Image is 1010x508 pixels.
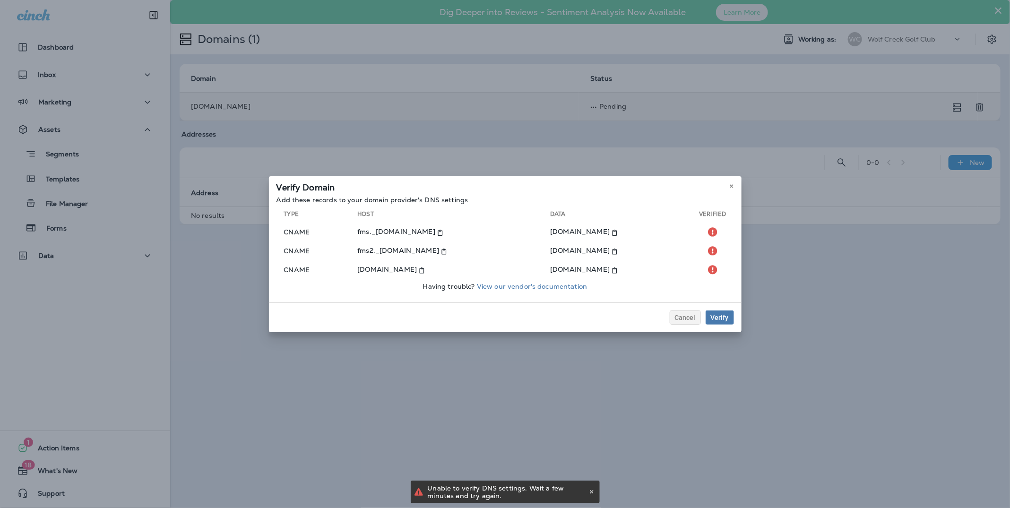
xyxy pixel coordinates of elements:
[276,283,734,290] p: Having trouble?
[675,314,696,321] span: Cancel
[550,224,699,241] td: [DOMAIN_NAME]
[706,310,734,325] button: Verify
[276,261,358,278] td: cname
[357,210,550,222] th: Host
[276,196,734,204] p: Add these records to your domain provider's DNS settings
[276,242,358,259] td: cname
[477,282,587,291] a: View our vendor's documentation
[357,242,550,259] td: fms2._[DOMAIN_NAME]
[670,310,701,325] button: Cancel
[428,481,587,503] div: Unable to verify DNS settings. Wait a few minutes and try again.
[699,210,734,222] th: Verified
[550,261,699,278] td: [DOMAIN_NAME]
[550,242,699,259] td: [DOMAIN_NAME]
[269,176,742,196] div: Verify Domain
[550,210,699,222] th: Data
[276,224,358,241] td: cname
[276,210,358,222] th: Type
[357,224,550,241] td: fms._[DOMAIN_NAME]
[711,314,729,321] div: Verify
[357,261,550,278] td: [DOMAIN_NAME]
